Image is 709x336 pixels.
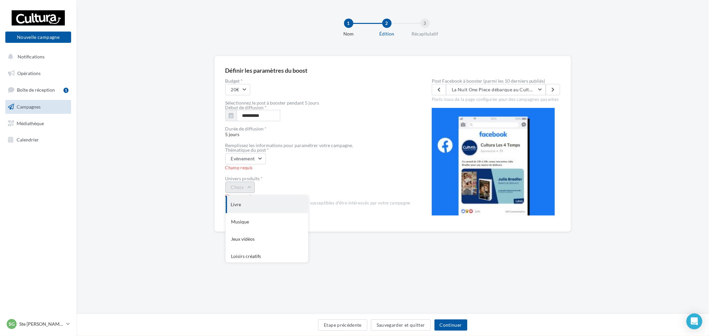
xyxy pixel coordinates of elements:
[366,31,408,37] div: Édition
[17,104,41,110] span: Campagnes
[327,31,370,37] div: Nom
[5,318,71,330] a: SG Ste [PERSON_NAME] des Bois
[446,84,546,95] button: La Nuit One Piece débarque au Cultura de [GEOGRAPHIC_DATA][PERSON_NAME] des Bois ☠️ Le [DATE] de ...
[17,87,55,93] span: Boîte de réception
[225,79,411,83] label: Budget *
[225,200,411,206] div: Cet univers définira le panel d'internautes susceptibles d'être intéressés par votre campagne
[318,319,367,331] button: Etape précédente
[434,319,467,331] button: Continuer
[225,105,267,110] label: Début de diffusion *
[226,196,308,213] div: Livre
[4,83,72,97] a: Boîte de réception1
[225,67,308,73] div: Définir les paramètres du boost
[225,84,250,95] button: 20€
[63,88,68,93] div: 1
[17,120,44,126] span: Médiathèque
[225,165,411,171] div: Champ requis
[5,32,71,43] button: Nouvelle campagne
[4,117,72,130] a: Médiathèque
[686,313,702,329] div: Open Intercom Messenger
[19,321,63,327] p: Ste [PERSON_NAME] des Bois
[226,248,308,265] div: Loisirs créatifs
[225,182,255,193] button: Choix
[4,50,70,64] button: Notifications
[225,126,411,131] div: Durée de diffusion *
[9,321,15,327] span: SG
[225,143,411,148] div: Remplissez les informations pour paramétrer votre campagne.
[18,54,45,59] span: Notifications
[371,319,431,331] button: Sauvegarder et quitter
[344,19,353,28] div: 1
[432,108,555,215] img: operation-preview
[225,194,411,200] div: Champ requis
[225,176,411,181] div: Univers produits *
[226,230,308,248] div: Jeux vidéos
[432,79,560,83] label: Post Facebook à booster (parmi les 10 derniers publiés)
[225,101,411,105] div: Sélectionnez le post à booster pendant 5 jours
[432,95,560,103] div: Posts issus de la page configurée pour des campagnes payantes
[17,137,39,142] span: Calendrier
[225,153,266,164] button: Evènement
[4,66,72,80] a: Opérations
[4,100,72,114] a: Campagnes
[225,126,411,137] span: 5 jours
[382,19,392,28] div: 2
[4,133,72,147] a: Calendrier
[404,31,446,37] div: Récapitulatif
[226,213,308,230] div: Musique
[420,19,430,28] div: 3
[17,70,41,76] span: Opérations
[225,148,411,152] div: Thématique du post *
